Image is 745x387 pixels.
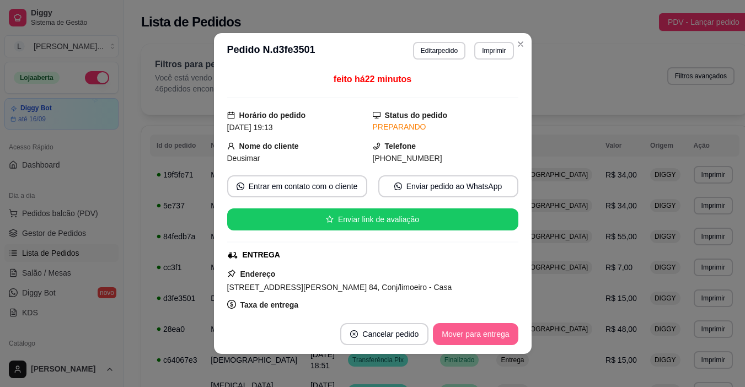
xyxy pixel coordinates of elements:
[413,42,465,60] button: Editarpedido
[385,142,416,150] strong: Telefone
[243,249,280,261] div: ENTREGA
[227,300,236,309] span: dollar
[373,154,442,163] span: [PHONE_NUMBER]
[227,175,367,197] button: whats-appEntrar em contato com o cliente
[326,216,334,223] span: star
[373,142,380,150] span: phone
[227,283,452,292] span: [STREET_ADDRESS][PERSON_NAME] 84, Conj/limoeiro - Casa
[433,323,518,345] button: Mover para entrega
[240,300,299,309] strong: Taxa de entrega
[378,175,518,197] button: whats-appEnviar pedido ao WhatsApp
[385,111,448,120] strong: Status do pedido
[334,74,411,84] span: feito há 22 minutos
[512,35,529,53] button: Close
[350,330,358,338] span: close-circle
[474,42,513,60] button: Imprimir
[340,323,428,345] button: close-circleCancelar pedido
[373,111,380,119] span: desktop
[240,270,276,278] strong: Endereço
[227,142,235,150] span: user
[239,142,299,150] strong: Nome do cliente
[227,154,260,163] span: Deusimar
[394,182,402,190] span: whats-app
[227,42,315,60] h3: Pedido N. d3fe3501
[227,208,518,230] button: starEnviar link de avaliação
[237,182,244,190] span: whats-app
[239,111,306,120] strong: Horário do pedido
[373,121,518,133] div: PREPARANDO
[227,111,235,119] span: calendar
[227,123,273,132] span: [DATE] 19:13
[227,269,236,278] span: pushpin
